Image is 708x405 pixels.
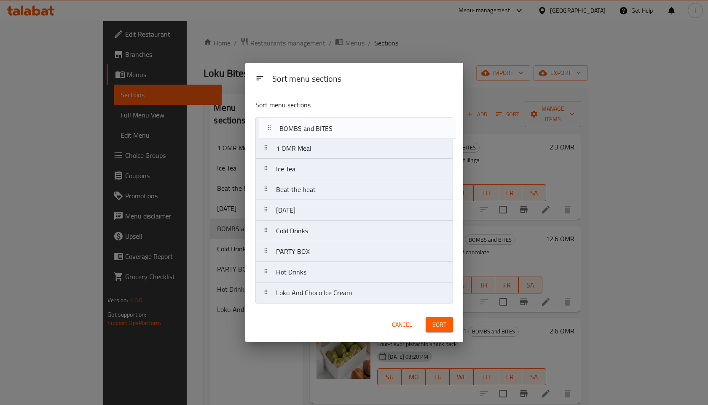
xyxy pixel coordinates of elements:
[255,100,412,110] p: Sort menu sections
[392,320,412,330] span: Cancel
[432,320,446,330] span: Sort
[389,317,416,333] button: Cancel
[269,70,456,89] div: Sort menu sections
[426,317,453,333] button: Sort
